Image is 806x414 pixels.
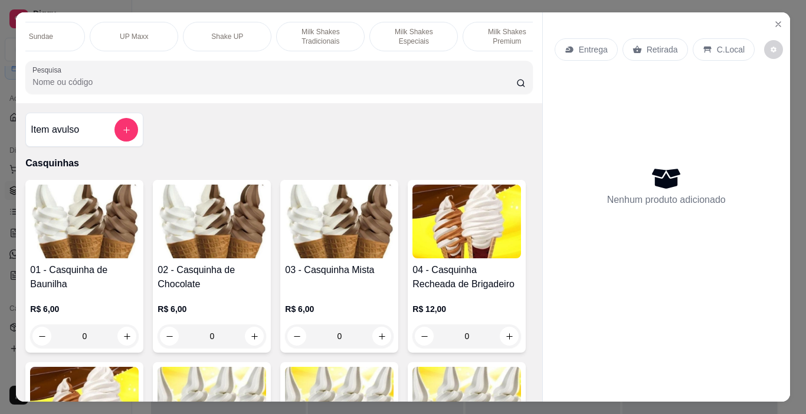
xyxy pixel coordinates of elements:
[285,303,394,315] p: R$ 6,00
[30,263,139,291] h4: 01 - Casquinha de Baunilha
[25,156,532,170] p: Casquinhas
[32,327,51,346] button: decrease-product-quantity
[285,263,394,277] h4: 03 - Casquinha Mista
[114,118,138,142] button: add-separate-item
[30,303,139,315] p: R$ 6,00
[379,27,448,46] p: Milk Shakes Especiais
[412,303,521,315] p: R$ 12,00
[120,32,148,41] p: UP Maxx
[32,76,516,88] input: Pesquisa
[32,65,65,75] label: Pesquisa
[473,27,541,46] p: Milk Shakes Premium
[211,32,243,41] p: Shake UP
[117,327,136,346] button: increase-product-quantity
[717,44,745,55] p: C.Local
[607,193,726,207] p: Nenhum produto adicionado
[415,327,434,346] button: decrease-product-quantity
[245,327,264,346] button: increase-product-quantity
[287,327,306,346] button: decrease-product-quantity
[579,44,608,55] p: Entrega
[158,303,266,315] p: R$ 6,00
[412,263,521,291] h4: 04 - Casquinha Recheada de Brigadeiro
[372,327,391,346] button: increase-product-quantity
[160,327,179,346] button: decrease-product-quantity
[158,185,266,258] img: product-image
[647,44,678,55] p: Retirada
[286,27,355,46] p: Milk Shakes Tradicionais
[158,263,266,291] h4: 02 - Casquinha de Chocolate
[500,327,519,346] button: increase-product-quantity
[31,123,79,137] h4: Item avulso
[29,32,53,41] p: Sundae
[412,185,521,258] img: product-image
[285,185,394,258] img: product-image
[764,40,783,59] button: decrease-product-quantity
[30,185,139,258] img: product-image
[769,15,788,34] button: Close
